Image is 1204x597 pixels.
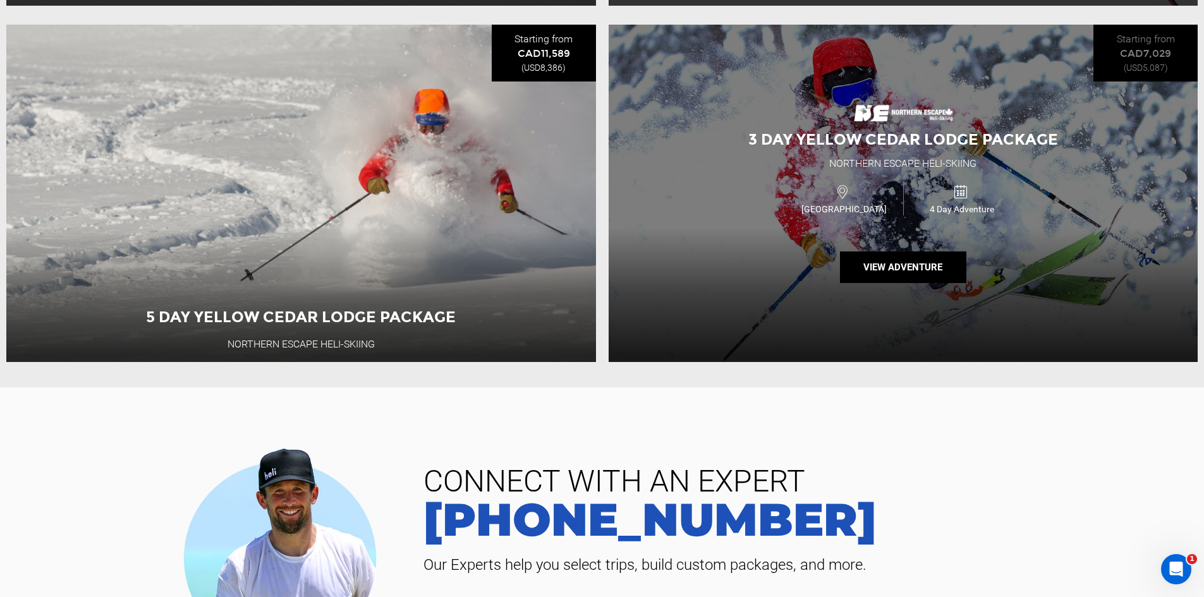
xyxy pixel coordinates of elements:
span: [GEOGRAPHIC_DATA] [785,203,903,215]
span: 3 Day Yellow Cedar Lodge Package [748,130,1058,148]
span: 1 [1187,554,1197,564]
span: 4 Day Adventure [904,203,1021,215]
button: View Adventure [840,251,966,283]
span: Our Experts help you select trips, build custom packages, and more. [414,555,1185,575]
span: CONNECT WITH AN EXPERT [414,466,1185,497]
div: Northern Escape Heli-Skiing [829,157,976,171]
img: images [853,94,954,123]
a: [PHONE_NUMBER] [414,497,1185,542]
iframe: Intercom live chat [1161,554,1191,584]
